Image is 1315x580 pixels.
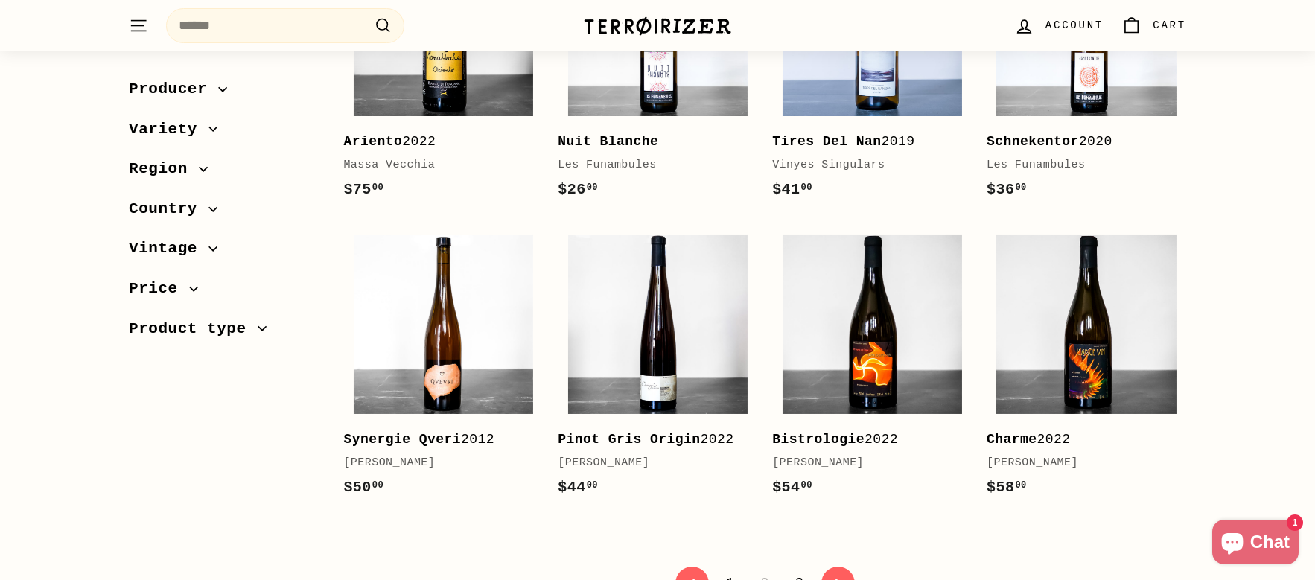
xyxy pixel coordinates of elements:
b: Charme [987,432,1037,447]
div: Les Funambules [987,156,1171,174]
span: Price [129,276,189,302]
div: [PERSON_NAME] [987,454,1171,472]
span: $54 [772,479,812,496]
div: 2022 [558,429,742,450]
a: Synergie Qveri2012[PERSON_NAME] [343,224,543,514]
span: $58 [987,479,1027,496]
div: Vinyes Singulars [772,156,957,174]
a: Charme2022[PERSON_NAME] [987,224,1186,514]
span: $26 [558,181,598,198]
span: Product type [129,316,258,342]
sup: 00 [587,480,598,491]
a: Account [1005,4,1112,48]
div: 2022 [772,429,957,450]
span: $50 [343,479,383,496]
b: Pinot Gris Origin [558,432,700,447]
sup: 00 [372,182,383,193]
sup: 00 [587,182,598,193]
span: $75 [343,181,383,198]
span: Producer [129,77,218,102]
div: Les Funambules [558,156,742,174]
sup: 00 [1015,480,1026,491]
b: Bistrologie [772,432,865,447]
span: Country [129,197,208,222]
b: Synergie Qveri [343,432,461,447]
b: Nuit Blanche [558,134,658,149]
sup: 00 [801,182,812,193]
div: [PERSON_NAME] [772,454,957,472]
div: Massa Vecchia [343,156,528,174]
a: Cart [1112,4,1195,48]
button: Region [129,153,319,193]
div: [PERSON_NAME] [343,454,528,472]
button: Country [129,193,319,233]
button: Variety [129,113,319,153]
span: $44 [558,479,598,496]
span: Cart [1153,17,1186,34]
div: 2019 [772,131,957,153]
div: 2020 [987,131,1171,153]
b: Ariento [343,134,402,149]
span: $36 [987,181,1027,198]
span: Account [1045,17,1104,34]
span: $41 [772,181,812,198]
button: Price [129,273,319,313]
button: Product type [129,313,319,353]
a: Pinot Gris Origin2022[PERSON_NAME] [558,224,757,514]
span: Region [129,156,199,182]
span: Variety [129,117,208,142]
a: Bistrologie2022[PERSON_NAME] [772,224,972,514]
b: Schnekentor [987,134,1079,149]
button: Producer [129,73,319,113]
div: [PERSON_NAME] [558,454,742,472]
div: 2022 [343,131,528,153]
button: Vintage [129,232,319,273]
b: Tires Del Nan [772,134,881,149]
sup: 00 [801,480,812,491]
sup: 00 [1015,182,1026,193]
span: Vintage [129,236,208,261]
div: 2012 [343,429,528,450]
inbox-online-store-chat: Shopify online store chat [1208,520,1303,568]
sup: 00 [372,480,383,491]
div: 2022 [987,429,1171,450]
